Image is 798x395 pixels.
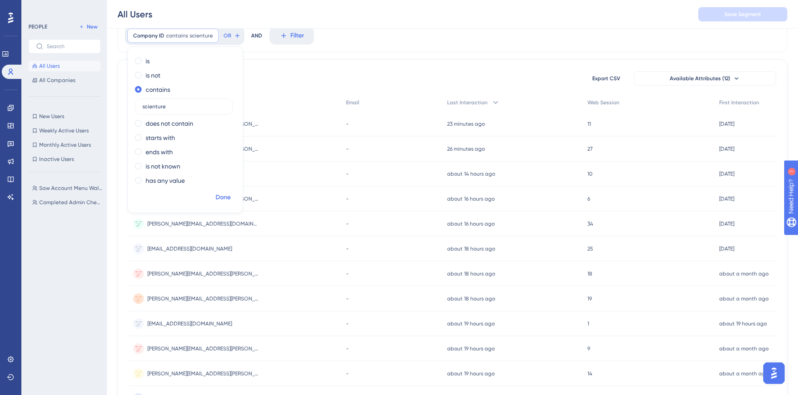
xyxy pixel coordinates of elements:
[39,156,74,163] span: Inactive Users
[587,170,593,177] span: 10
[587,245,593,252] span: 25
[719,99,759,106] span: First Interaction
[28,183,106,193] button: Saw Account Menu Walkthrough
[447,246,495,252] time: about 18 hours ago
[147,320,232,327] span: [EMAIL_ADDRESS][DOMAIN_NAME]
[147,345,259,352] span: [PERSON_NAME][EMAIL_ADDRESS][PERSON_NAME][DOMAIN_NAME]
[39,185,102,192] span: Saw Account Menu Walkthrough
[447,296,495,302] time: about 18 hours ago
[346,270,349,277] span: -
[719,296,769,302] time: about a month ago
[118,8,152,21] div: All Users
[584,71,628,86] button: Export CSV
[698,7,787,21] button: Save Segment
[211,189,236,206] button: Done
[39,77,75,84] span: All Companies
[719,271,769,277] time: about a month ago
[39,127,89,134] span: Weekly Active Users
[587,99,619,106] span: Web Session
[28,140,101,150] button: Monthly Active Users
[166,32,188,39] span: contains
[719,221,734,227] time: [DATE]
[62,4,65,12] div: 1
[761,360,787,387] iframe: UserGuiding AI Assistant Launcher
[670,75,730,82] span: Available Attributes (12)
[719,321,767,327] time: about 19 hours ago
[47,43,93,49] input: Search
[719,246,734,252] time: [DATE]
[28,111,101,122] button: New Users
[76,21,101,32] button: New
[346,345,349,352] span: -
[719,370,769,377] time: about a month ago
[216,192,231,203] span: Done
[269,27,314,45] button: Filter
[147,220,259,227] span: [PERSON_NAME][EMAIL_ADDRESS][DOMAIN_NAME]
[587,320,589,327] span: 1
[146,70,160,81] label: is not
[719,346,769,352] time: about a month ago
[39,199,102,206] span: Completed Admin Checklist
[146,118,193,129] label: does not contain
[587,370,592,377] span: 14
[39,113,64,120] span: New Users
[147,370,259,377] span: [PERSON_NAME][EMAIL_ADDRESS][PERSON_NAME][DOMAIN_NAME]
[28,61,101,71] button: All Users
[447,171,495,177] time: about 14 hours ago
[346,220,349,227] span: -
[587,220,593,227] span: 34
[592,75,620,82] span: Export CSV
[447,370,495,377] time: about 19 hours ago
[719,171,734,177] time: [DATE]
[190,32,213,39] span: scienture
[346,170,349,177] span: -
[346,99,359,106] span: Email
[28,154,101,165] button: Inactive Users
[587,120,591,128] span: 11
[346,120,349,128] span: -
[87,23,98,30] span: New
[587,195,590,202] span: 6
[28,23,47,30] div: PEOPLE
[346,145,349,152] span: -
[447,221,495,227] time: about 16 hours ago
[28,197,106,208] button: Completed Admin Checklist
[719,146,734,152] time: [DATE]
[146,147,173,157] label: ends with
[447,346,495,352] time: about 19 hours ago
[251,27,262,45] div: AND
[21,2,56,13] span: Need Help?
[39,141,91,148] span: Monthly Active Users
[146,132,175,143] label: starts with
[146,175,185,186] label: has any value
[447,121,485,127] time: 23 minutes ago
[147,270,259,277] span: [PERSON_NAME][EMAIL_ADDRESS][PERSON_NAME][DOMAIN_NAME]
[719,196,734,202] time: [DATE]
[346,245,349,252] span: -
[146,161,180,172] label: is not known
[725,11,761,18] span: Save Segment
[346,370,349,377] span: -
[587,345,590,352] span: 9
[133,32,164,39] span: Company ID
[290,30,304,41] span: Filter
[447,271,495,277] time: about 18 hours ago
[222,29,242,43] button: OR
[447,146,485,152] time: 26 minutes ago
[587,270,592,277] span: 18
[39,62,60,70] span: All Users
[634,71,776,86] button: Available Attributes (12)
[346,320,349,327] span: -
[447,321,495,327] time: about 19 hours ago
[142,103,225,110] input: Type the value
[447,196,495,202] time: about 16 hours ago
[146,56,150,66] label: is
[147,245,232,252] span: [EMAIL_ADDRESS][DOMAIN_NAME]
[28,75,101,86] button: All Companies
[719,121,734,127] time: [DATE]
[146,84,170,95] label: contains
[346,295,349,302] span: -
[587,295,592,302] span: 19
